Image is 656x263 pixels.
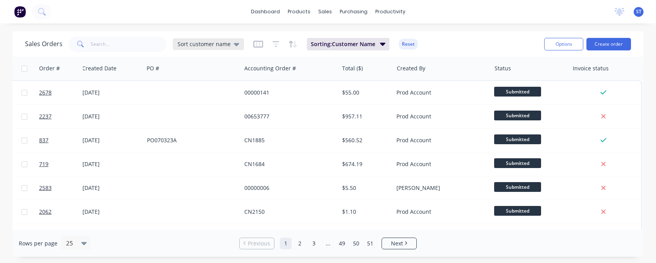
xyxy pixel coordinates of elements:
span: Next [391,240,403,247]
div: Invoice status [573,64,609,72]
div: Status [495,64,511,72]
span: Submitted [494,134,541,144]
div: [DATE] [82,136,141,144]
a: Page 2 [294,238,306,249]
div: $674.19 [342,160,388,168]
img: Factory [14,6,26,18]
span: Previous [248,240,270,247]
span: 2237 [39,113,52,120]
span: Submitted [494,87,541,97]
span: Submitted [494,158,541,168]
div: Order # [39,64,60,72]
div: [DATE] [82,89,141,97]
span: ST [636,8,642,15]
a: 2062 [39,200,86,224]
div: CN1684 [244,160,331,168]
div: $1.10 [342,208,388,216]
button: Sorting:Customer Name [307,38,389,50]
a: 2237 [39,105,86,128]
div: $957.11 [342,113,388,120]
div: CN1885 [244,136,331,144]
div: sales [314,6,336,18]
span: 837 [39,136,48,144]
div: 00000006 [244,184,331,192]
div: [DATE] [82,160,141,168]
a: 837 [39,129,86,152]
span: Submitted [494,111,541,120]
div: PO070323A [147,136,234,144]
div: productivity [371,6,409,18]
div: CN2150 [244,208,331,216]
a: Page 1 is your current page [280,238,292,249]
span: 2062 [39,208,52,216]
span: 2583 [39,184,52,192]
a: 719 [39,152,86,176]
div: Prod Account [396,160,483,168]
span: Submitted [494,182,541,192]
div: Prod Account [396,113,483,120]
a: 2678 [39,81,86,104]
div: products [284,6,314,18]
button: Options [544,38,583,50]
span: Rows per page [19,240,57,247]
span: 719 [39,160,48,168]
div: [DATE] [82,184,141,192]
a: Jump forward [322,238,334,249]
span: Submitted [494,206,541,216]
ul: Pagination [236,238,420,249]
a: 2211 [39,224,86,247]
div: Accounting Order # [244,64,296,72]
a: Next page [382,240,416,247]
div: [DATE] [82,113,141,120]
div: $5.50 [342,184,388,192]
a: Page 51 [364,238,376,249]
button: Reset [399,39,418,50]
div: Created Date [82,64,117,72]
div: $55.00 [342,89,388,97]
div: Prod Account [396,136,483,144]
div: purchasing [336,6,371,18]
div: $560.52 [342,136,388,144]
span: Sorting: Customer Name [311,40,375,48]
a: dashboard [247,6,284,18]
div: 00000141 [244,89,331,97]
div: Prod Account [396,208,483,216]
div: Prod Account [396,89,483,97]
span: 2678 [39,89,52,97]
span: Sort customer name [177,40,231,48]
a: Page 50 [350,238,362,249]
a: Previous page [240,240,274,247]
a: Page 3 [308,238,320,249]
button: Create order [586,38,631,50]
div: PO # [147,64,159,72]
a: 2583 [39,176,86,200]
a: Page 49 [336,238,348,249]
div: Total ($) [342,64,363,72]
div: [DATE] [82,208,141,216]
input: Search... [91,36,167,52]
div: Created By [397,64,425,72]
div: 00653777 [244,113,331,120]
div: [PERSON_NAME] [396,184,483,192]
h1: Sales Orders [25,40,63,48]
